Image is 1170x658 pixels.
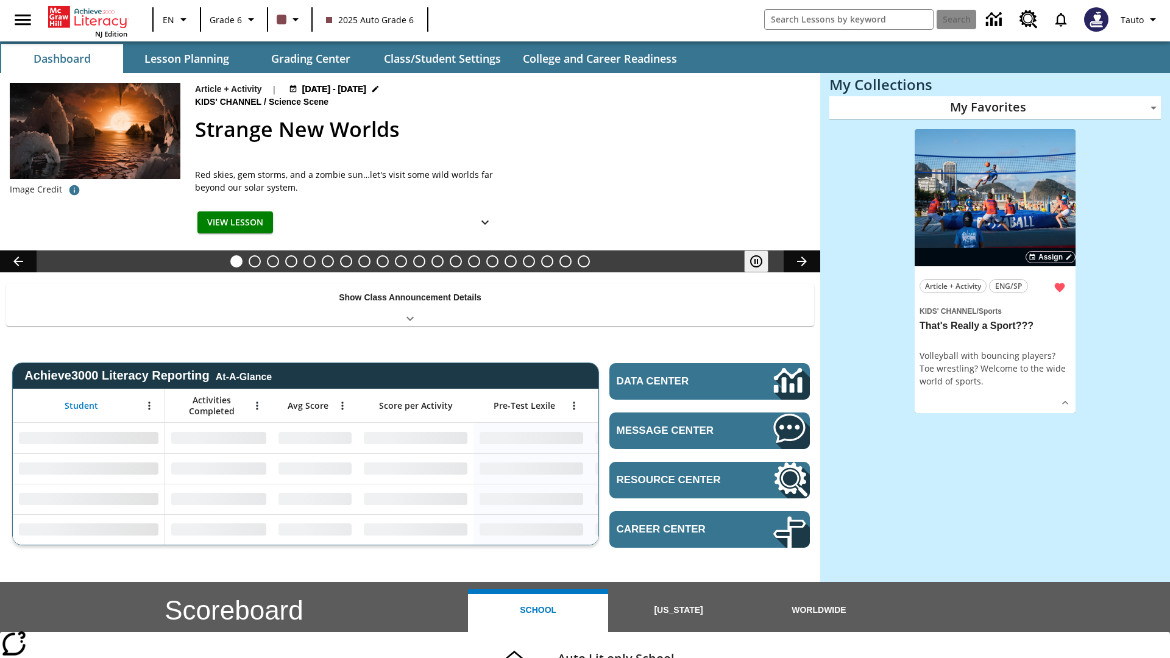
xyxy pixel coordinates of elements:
[48,5,127,29] a: Home
[979,307,1002,316] span: Sports
[995,280,1022,292] span: ENG/SP
[272,453,358,484] div: No Data,
[589,514,705,545] div: No Data,
[272,83,277,96] span: |
[62,179,87,201] button: Credit: NASA/JPL-Caltech/T. Pyle
[171,395,252,417] span: Activities Completed
[1045,4,1077,35] a: Notifications
[267,255,279,267] button: Slide 3 Taking Movies to the X-Dimension
[165,453,272,484] div: No Data,
[195,114,806,145] h2: Strange New Worlds
[513,44,687,73] button: College and Career Readiness
[450,255,462,267] button: Slide 13 Mixed Practice: Citing Evidence
[210,13,242,26] span: Grade 6
[413,255,425,267] button: Slide 11 Fashion Forward in Ancient Rome
[285,255,297,267] button: Slide 4 All Aboard the Hyperloop?
[565,397,583,415] button: Open Menu
[326,13,414,26] span: 2025 Auto Grade 6
[609,412,810,449] a: Message Center
[920,349,1071,387] div: Volleyball with bouncing players? Toe wrestling? Welcome to the wide world of sports.
[609,462,810,498] a: Resource Center, Will open in new tab
[1121,13,1144,26] span: Tauto
[269,96,331,109] span: Science Scene
[920,304,1071,317] span: Topic: Kids' Channel/Sports
[920,320,1071,333] h3: That's Really a Sport???
[765,10,933,29] input: search field
[589,453,705,484] div: No Data,
[163,13,174,26] span: EN
[1056,394,1074,412] button: Show Details
[248,397,266,415] button: Open Menu
[617,474,737,486] span: Resource Center
[617,523,737,536] span: Career Center
[920,279,987,293] button: Article + Activity
[1077,4,1116,35] button: Select a new avatar
[264,97,266,107] span: /
[1012,3,1045,36] a: Resource Center, Will open in new tab
[358,255,370,267] button: Slide 8 The Last Homesteaders
[609,363,810,400] a: Data Center
[541,255,553,267] button: Slide 18 Remembering Justice O'Connor
[195,83,262,96] p: Article + Activity
[744,250,781,272] div: Pause
[379,400,453,411] span: Score per Activity
[6,284,814,326] div: Show Class Announcement Details
[272,423,358,453] div: No Data,
[1026,251,1076,263] button: Assign Choose Dates
[977,307,979,316] span: /
[578,255,590,267] button: Slide 20 The Constitution's Balancing Act
[250,44,372,73] button: Grading Center
[609,511,810,548] a: Career Center
[744,250,768,272] button: Pause
[589,484,705,514] div: No Data,
[1084,7,1108,32] img: Avatar
[1049,277,1071,299] button: Remove from Favorites
[24,369,272,383] span: Achieve3000 Literacy Reporting
[468,255,480,267] button: Slide 14 Pre-release lesson
[340,255,352,267] button: Slide 7 Cars of the Future?
[197,211,273,234] button: View Lesson
[979,3,1012,37] a: Data Center
[230,255,243,267] button: Slide 1 Strange New Worlds
[1116,9,1165,30] button: Profile/Settings
[589,423,705,453] div: No Data,
[486,255,498,267] button: Slide 15 Career Lesson
[468,589,608,632] button: School
[829,96,1161,119] div: My Favorites
[272,514,358,545] div: No Data,
[339,291,481,304] p: Show Class Announcement Details
[195,168,500,194] div: Red skies, gem storms, and a zombie sun…let's visit some wild worlds far beyond our solar system.
[989,279,1028,293] button: ENG/SP
[915,129,1076,414] div: lesson details
[288,400,328,411] span: Avg Score
[140,397,158,415] button: Open Menu
[377,255,389,267] button: Slide 9 Solar Power to the People
[920,307,977,316] span: Kids' Channel
[10,83,180,179] img: Artist's concept of what it would be like to stand on the surface of the exoplanet TRAPPIST-1
[272,484,358,514] div: No Data,
[505,255,517,267] button: Slide 16 Cooking Up Native Traditions
[165,484,272,514] div: No Data,
[195,96,264,109] span: Kids' Channel
[1038,252,1063,263] span: Assign
[523,255,535,267] button: Slide 17 Hooray for Constitution Day!
[608,589,748,632] button: [US_STATE]
[431,255,444,267] button: Slide 12 The Invasion of the Free CD
[165,423,272,453] div: No Data,
[1,44,123,73] button: Dashboard
[617,425,737,437] span: Message Center
[48,4,127,38] div: Home
[5,2,41,38] button: Open side menu
[126,44,247,73] button: Lesson Planning
[617,375,732,387] span: Data Center
[95,29,127,38] span: NJ Edition
[784,250,820,272] button: Lesson carousel, Next
[157,9,196,30] button: Language: EN, Select a language
[395,255,407,267] button: Slide 10 Attack of the Terrifying Tomatoes
[165,514,272,545] div: No Data,
[205,9,263,30] button: Grade: Grade 6, Select a grade
[303,255,316,267] button: Slide 5 Do You Want Fries With That?
[473,211,497,234] button: Show Details
[494,400,555,411] span: Pre-Test Lexile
